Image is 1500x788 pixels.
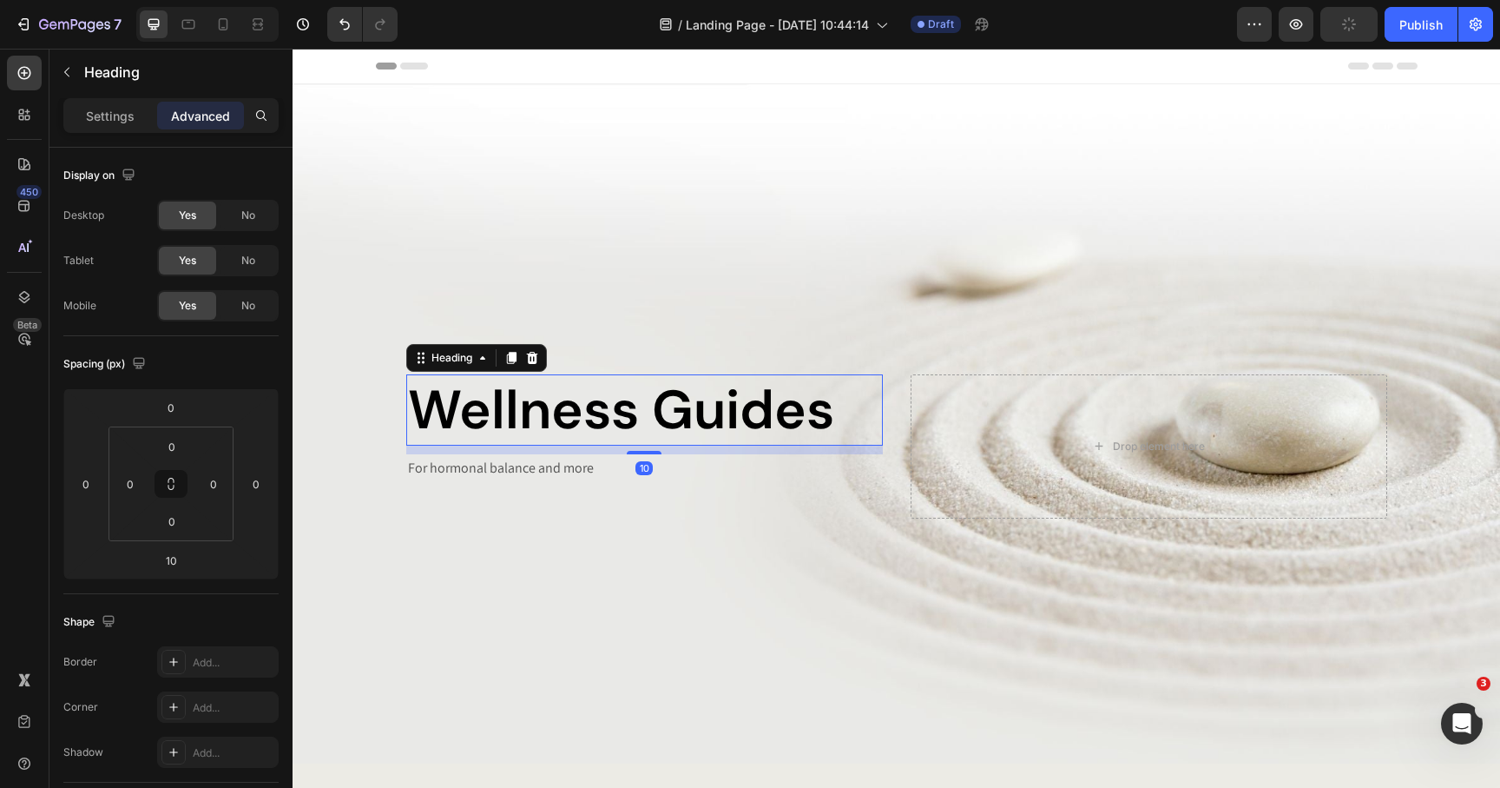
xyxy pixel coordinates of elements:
[686,16,869,34] span: Landing Page - [DATE] 10:44:14
[1385,7,1457,42] button: Publish
[171,107,230,125] p: Advanced
[63,611,119,634] div: Shape
[155,434,189,460] input: 0px
[114,14,122,35] p: 7
[293,49,1500,788] iframe: To enrich screen reader interactions, please activate Accessibility in Grammarly extension settings
[84,62,272,83] p: Heading
[154,394,188,420] input: 0
[241,253,255,268] span: No
[86,107,135,125] p: Settings
[63,298,96,314] div: Mobile
[154,547,188,573] input: 10
[115,407,589,433] p: For hormonal balance and more
[241,298,255,314] span: No
[243,471,269,497] input: 0
[117,471,143,497] input: 0px
[820,391,912,405] div: Drop element here
[63,164,139,188] div: Display on
[1399,16,1443,34] div: Publish
[7,7,129,42] button: 7
[343,413,360,427] div: 10
[16,185,42,199] div: 450
[63,654,97,670] div: Border
[241,208,255,223] span: No
[179,208,196,223] span: Yes
[193,745,274,761] div: Add...
[63,253,94,268] div: Tablet
[327,7,398,42] div: Undo/Redo
[179,253,196,268] span: Yes
[1441,703,1483,745] iframe: Intercom live chat
[201,471,227,497] input: 0px
[193,700,274,716] div: Add...
[678,16,682,34] span: /
[928,17,954,32] span: Draft
[1477,677,1490,691] span: 3
[155,508,189,534] input: 0px
[63,208,104,223] div: Desktop
[63,745,103,760] div: Shadow
[193,655,274,671] div: Add...
[63,353,149,376] div: Spacing (px)
[63,699,98,715] div: Corner
[179,298,196,314] span: Yes
[114,406,590,434] div: Rich Text Editor. Editing area: main
[13,318,42,332] div: Beta
[73,471,99,497] input: 0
